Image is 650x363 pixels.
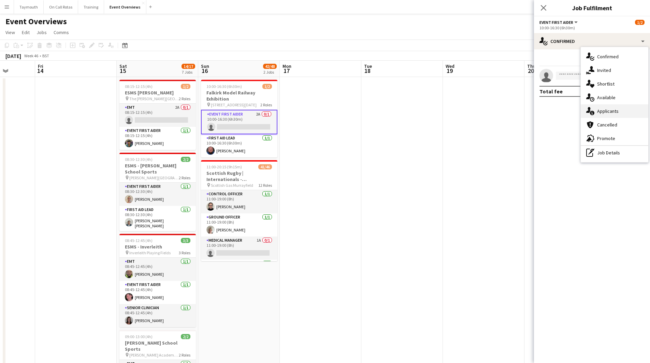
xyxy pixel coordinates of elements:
[262,84,272,89] span: 1/2
[119,206,196,231] app-card-role: First Aid Lead1/108:30-12:30 (4h)[PERSON_NAME] [PERSON_NAME]
[446,63,454,69] span: Wed
[78,0,104,14] button: Training
[539,20,573,25] span: Event First Aider
[119,153,196,231] app-job-card: 08:30-12:30 (4h)2/2ESMS - [PERSON_NAME] School Sports [PERSON_NAME][GEOGRAPHIC_DATA]2 RolesEvent ...
[119,183,196,206] app-card-role: Event First Aider1/108:30-12:30 (4h)[PERSON_NAME]
[201,80,277,157] app-job-card: 10:00-16:30 (6h30m)1/2Falkirk Model Railway Exhibition [STREET_ADDRESS][DATE]2 RolesEvent First A...
[364,63,372,69] span: Tue
[119,90,196,96] h3: ESMS [PERSON_NAME]
[118,67,127,75] span: 15
[23,53,40,58] span: Week 46
[129,352,179,358] span: [PERSON_NAME] Academy Playing Fields
[125,334,153,339] span: 09:00-13:00 (4h)
[119,80,196,150] app-job-card: 08:15-12:15 (4h)1/2ESMS [PERSON_NAME] The [PERSON_NAME][GEOGRAPHIC_DATA]2 RolesEMT2A0/108:15-12:1...
[211,183,253,188] span: Scottish Gas Murrayfield
[581,146,648,160] div: Job Details
[5,29,15,35] span: View
[263,64,277,69] span: 42/48
[526,67,536,75] span: 20
[201,110,277,134] app-card-role: Event First Aider2A0/110:00-16:30 (6h30m)
[201,170,277,182] h3: Scottish Rugby | Internationals - [GEOGRAPHIC_DATA] v [GEOGRAPHIC_DATA]
[179,352,190,358] span: 2 Roles
[179,175,190,180] span: 2 Roles
[119,127,196,150] app-card-role: Event First Aider1/108:15-12:15 (4h)[PERSON_NAME]
[534,33,650,49] div: Confirmed
[263,70,276,75] div: 2 Jobs
[104,0,146,14] button: Event Overviews
[5,52,21,59] div: [DATE]
[37,29,47,35] span: Jobs
[200,67,209,75] span: 16
[201,160,277,261] app-job-card: 11:00-20:15 (9h15m)41/46Scottish Rugby | Internationals - [GEOGRAPHIC_DATA] v [GEOGRAPHIC_DATA] S...
[22,29,30,35] span: Edit
[539,25,645,30] div: 10:00-16:30 (6h30m)
[597,94,616,101] span: Available
[211,102,257,107] span: [STREET_ADDRESS][DATE]
[181,157,190,162] span: 2/2
[201,260,277,283] app-card-role: Trainee Control Officer1/1
[119,104,196,127] app-card-role: EMT2A0/108:15-12:15 (4h)
[119,340,196,352] h3: [PERSON_NAME] School Sports
[38,63,43,69] span: Fri
[125,157,153,162] span: 08:30-12:30 (4h)
[597,122,617,128] span: Cancelled
[597,54,619,60] span: Confirmed
[539,20,579,25] button: Event First Aider
[119,163,196,175] h3: ESMS - [PERSON_NAME] School Sports
[258,183,272,188] span: 12 Roles
[597,81,615,87] span: Shortlist
[119,281,196,304] app-card-role: Event First Aider1/108:45-12:45 (4h)[PERSON_NAME]
[539,88,563,95] div: Total fee
[181,334,190,339] span: 2/2
[44,0,78,14] button: On Call Rotas
[179,250,190,255] span: 3 Roles
[534,3,650,12] h3: Job Fulfilment
[201,90,277,102] h3: Falkirk Model Railway Exhibition
[119,63,127,69] span: Sat
[19,28,32,37] a: Edit
[125,238,153,243] span: 08:45-12:45 (4h)
[201,237,277,260] app-card-role: Medical Manager1A0/111:00-19:00 (8h)
[201,63,209,69] span: Sun
[182,70,195,75] div: 7 Jobs
[119,258,196,281] app-card-role: EMT1/108:45-12:45 (4h)[PERSON_NAME]
[283,63,291,69] span: Mon
[119,234,196,327] app-job-card: 08:45-12:45 (4h)3/3ESMS - Inverleith Inverleith Playing Fields3 RolesEMT1/108:45-12:45 (4h)[PERSO...
[527,63,536,69] span: Thu
[129,175,179,180] span: [PERSON_NAME][GEOGRAPHIC_DATA]
[260,102,272,107] span: 2 Roles
[182,64,195,69] span: 14/17
[54,29,69,35] span: Comms
[129,96,179,101] span: The [PERSON_NAME][GEOGRAPHIC_DATA]
[206,84,242,89] span: 10:00-16:30 (6h30m)
[37,67,43,75] span: 14
[181,84,190,89] span: 1/2
[201,213,277,237] app-card-role: Ground Officer1/111:00-19:00 (8h)[PERSON_NAME]
[119,244,196,250] h3: ESMS - Inverleith
[5,16,67,27] h1: Event Overviews
[129,250,171,255] span: Inverleith Playing Fields
[445,67,454,75] span: 19
[34,28,49,37] a: Jobs
[201,190,277,213] app-card-role: Control Officer1/111:00-19:00 (8h)[PERSON_NAME]
[181,238,190,243] span: 3/3
[597,108,619,114] span: Applicants
[363,67,372,75] span: 18
[3,28,18,37] a: View
[635,20,645,25] span: 1/2
[14,0,44,14] button: Taymouth
[201,134,277,157] app-card-role: First Aid Lead1/110:00-16:30 (6h30m)[PERSON_NAME]
[597,135,615,141] span: Promote
[42,53,49,58] div: BST
[206,164,242,169] span: 11:00-20:15 (9h15m)
[597,67,611,73] span: Invited
[258,164,272,169] span: 41/46
[119,304,196,327] app-card-role: Senior Clinician1/108:45-12:45 (4h)[PERSON_NAME]
[125,84,153,89] span: 08:15-12:15 (4h)
[51,28,72,37] a: Comms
